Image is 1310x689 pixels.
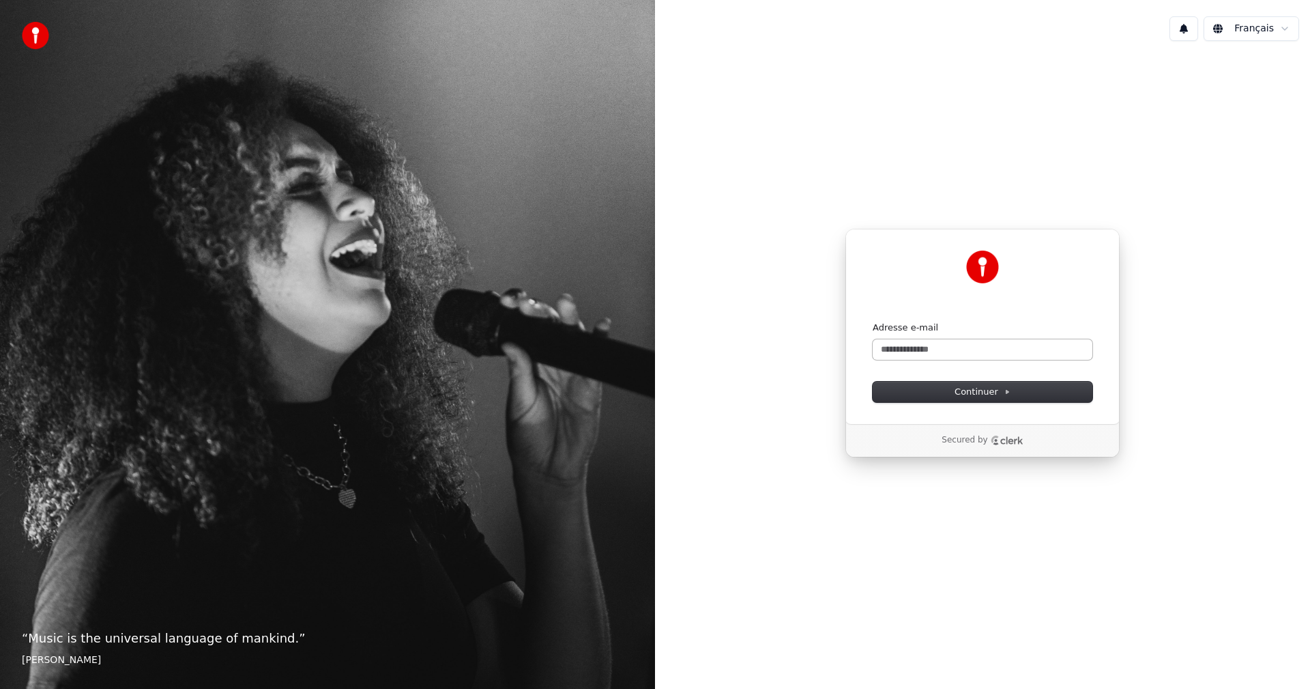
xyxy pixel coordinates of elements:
span: Continuer [955,386,1010,398]
footer: [PERSON_NAME] [22,653,633,667]
label: Adresse e-mail [873,322,938,334]
img: youka [22,22,49,49]
p: Secured by [942,435,987,446]
button: Continuer [873,382,1092,402]
p: “ Music is the universal language of mankind. ” [22,629,633,648]
img: Youka [966,251,999,283]
a: Clerk logo [991,436,1023,445]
